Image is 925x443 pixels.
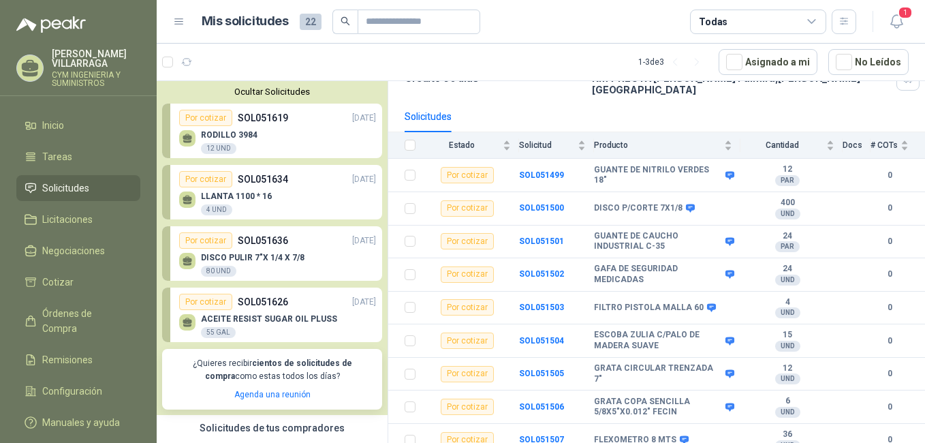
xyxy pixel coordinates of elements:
div: UND [775,275,800,286]
button: Ocultar Solicitudes [162,87,382,97]
div: Por cotizar [441,299,494,316]
a: Remisiones [16,347,140,373]
span: Negociaciones [42,243,105,258]
p: [PERSON_NAME] VILLARRAGA [52,49,140,68]
div: Por cotizar [179,294,232,310]
span: Solicitud [519,140,575,150]
a: Configuración [16,378,140,404]
div: Por cotizar [179,171,232,187]
div: PAR [775,241,800,252]
span: # COTs [871,140,898,150]
th: Docs [843,132,871,159]
p: [DATE] [352,296,376,309]
b: GAFA DE SEGURIDAD MEDICADAS [594,264,722,285]
span: Órdenes de Compra [42,306,127,336]
div: Por cotizar [441,200,494,217]
b: 6 [740,396,834,407]
th: Solicitud [519,132,594,159]
b: 0 [871,301,909,314]
a: Agenda una reunión [234,390,311,399]
b: SOL051501 [519,236,564,246]
p: [DATE] [352,112,376,125]
b: 36 [740,429,834,440]
a: SOL051504 [519,336,564,346]
a: SOL051502 [519,269,564,279]
div: Ocultar SolicitudesPor cotizarSOL051619[DATE] RODILLO 398412 UNDPor cotizarSOL051634[DATE] LLANTA... [157,81,388,415]
span: Cotizar [42,275,74,290]
th: Cantidad [740,132,843,159]
a: SOL051499 [519,170,564,180]
span: Configuración [42,384,102,399]
div: Por cotizar [179,232,232,249]
b: SOL051500 [519,203,564,213]
b: 15 [740,330,834,341]
a: Manuales y ayuda [16,410,140,436]
p: ¿Quieres recibir como estas todos los días? [170,357,374,383]
h1: Mis solicitudes [202,12,289,31]
div: Todas [699,14,727,29]
b: 0 [871,202,909,215]
img: Logo peakr [16,16,86,33]
div: 12 UND [201,143,236,154]
div: Por cotizar [179,110,232,126]
b: 0 [871,268,909,281]
span: Inicio [42,118,64,133]
span: Manuales y ayuda [42,415,120,430]
a: Por cotizarSOL051619[DATE] RODILLO 398412 UND [162,104,382,158]
div: Por cotizar [441,233,494,249]
th: Producto [594,132,740,159]
div: UND [775,209,800,219]
th: # COTs [871,132,925,159]
div: UND [775,307,800,318]
p: Km 7 RECTA [PERSON_NAME] Palmira , [PERSON_NAME][GEOGRAPHIC_DATA] [592,72,891,95]
div: Por cotizar [441,366,494,382]
p: SOL051626 [238,294,288,309]
div: 1 - 3 de 3 [638,51,708,73]
div: UND [775,341,800,352]
b: ESCOBA ZULIA C/PALO DE MADERA SUAVE [594,330,722,351]
b: GRATA COPA SENCILLA 5/8X5"X0.012" FECIN [594,397,722,418]
span: Estado [424,140,500,150]
b: GUANTE DE CAUCHO INDUSTRIAL C-35 [594,231,722,252]
a: Por cotizarSOL051636[DATE] DISCO PULIR 7"X 1/4 X 7/880 UND [162,226,382,281]
a: SOL051506 [519,402,564,412]
a: Por cotizarSOL051626[DATE] ACEITE RESIST SUGAR OIL PLUSS55 GAL [162,288,382,342]
div: UND [775,407,800,418]
p: DISCO PULIR 7"X 1/4 X 7/8 [201,253,304,262]
b: 0 [871,169,909,182]
p: CYM INGENIERIA Y SUMINISTROS [52,71,140,87]
span: Licitaciones [42,212,93,227]
div: Solicitudes [405,109,452,124]
span: Solicitudes [42,181,89,196]
b: 24 [740,264,834,275]
b: 24 [740,231,834,242]
b: 12 [740,164,834,175]
a: Solicitudes [16,175,140,201]
div: UND [775,373,800,384]
span: Remisiones [42,352,93,367]
a: Cotizar [16,269,140,295]
b: 12 [740,363,834,374]
div: Por cotizar [441,266,494,283]
div: PAR [775,175,800,186]
span: Producto [594,140,721,150]
a: Órdenes de Compra [16,301,140,341]
b: 0 [871,401,909,414]
div: Por cotizar [441,333,494,349]
b: GRATA CIRCULAR TRENZADA 7" [594,363,722,384]
a: SOL051503 [519,303,564,312]
p: LLANTA 1100 * 16 [201,192,272,201]
p: [DATE] [352,234,376,247]
a: Inicio [16,112,140,138]
p: SOL051636 [238,233,288,248]
b: 0 [871,235,909,248]
b: 0 [871,367,909,380]
p: SOL051634 [238,172,288,187]
div: 80 UND [201,266,236,277]
b: GUANTE DE NITRILO VERDES 18" [594,165,722,186]
div: 4 UND [201,204,232,215]
span: Tareas [42,149,72,164]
